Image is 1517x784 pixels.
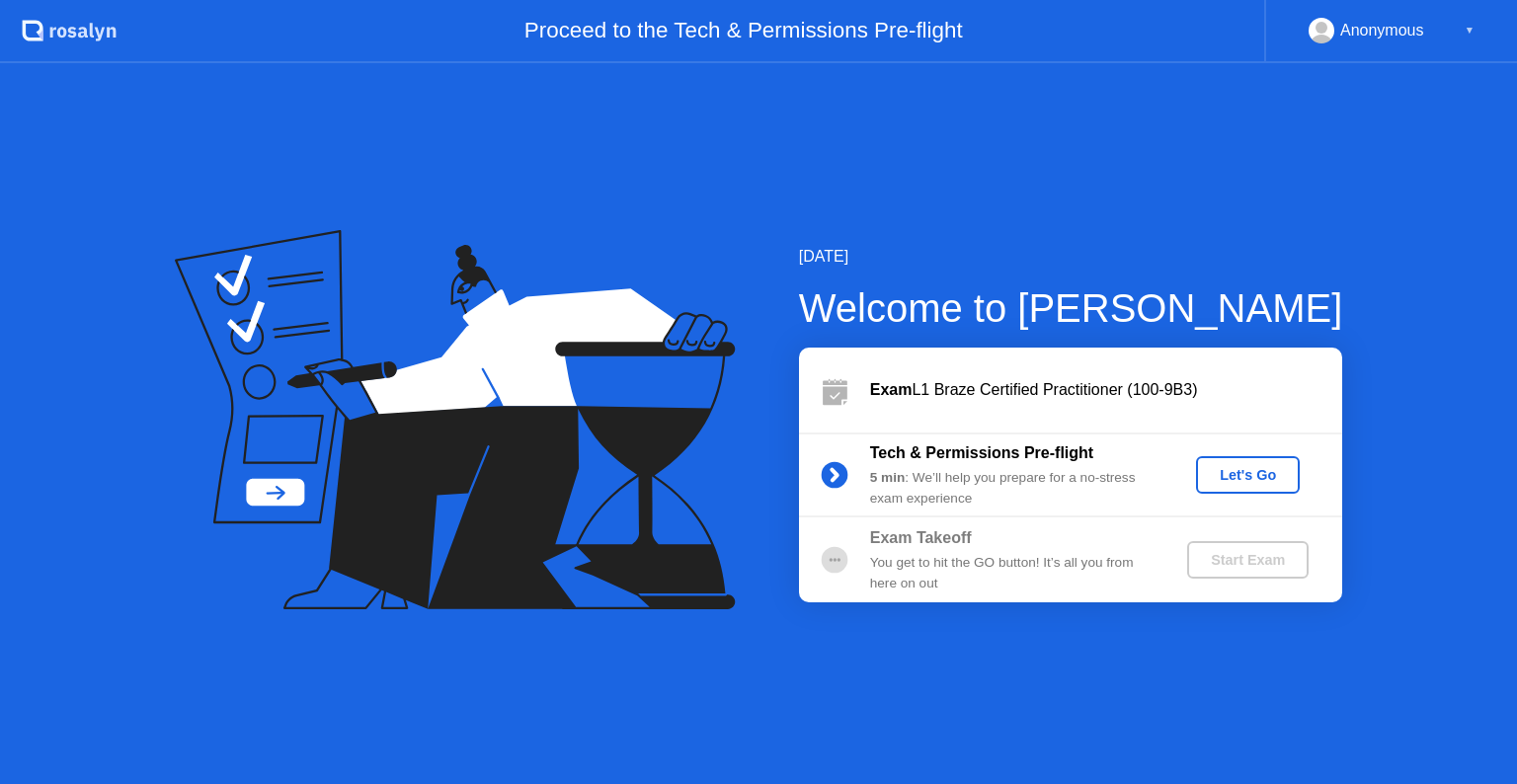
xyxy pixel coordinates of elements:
button: Let's Go [1196,456,1300,494]
div: Welcome to [PERSON_NAME] [799,278,1343,338]
b: 5 min [870,470,906,485]
div: Start Exam [1195,552,1301,568]
b: Tech & Permissions Pre-flight [870,444,1093,461]
div: [DATE] [799,245,1343,269]
div: Let's Go [1204,467,1292,483]
div: L1 Braze Certified Practitioner (100-9B3) [870,378,1342,402]
b: Exam [870,381,913,398]
button: Start Exam [1187,541,1309,579]
div: : We’ll help you prepare for a no-stress exam experience [870,468,1155,509]
div: You get to hit the GO button! It’s all you from here on out [870,553,1155,593]
div: Anonymous [1340,18,1424,43]
b: Exam Takeoff [870,529,972,546]
div: ▼ [1465,18,1475,43]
